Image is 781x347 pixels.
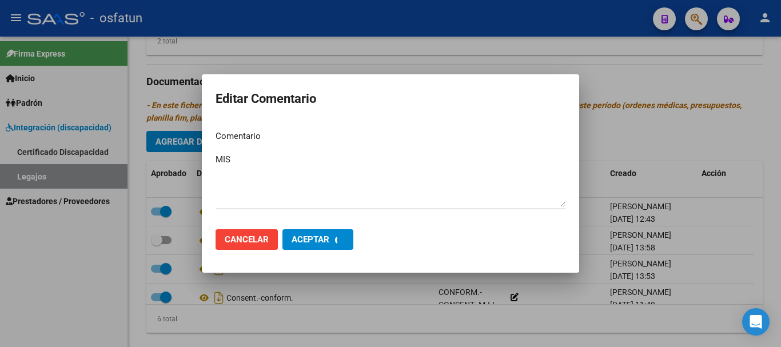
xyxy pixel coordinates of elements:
button: Cancelar [216,229,278,250]
span: Aceptar [292,234,329,245]
div: Open Intercom Messenger [742,308,770,336]
p: Comentario [216,130,565,143]
span: Cancelar [225,234,269,245]
button: Aceptar [282,229,353,250]
h2: Editar Comentario [216,88,565,110]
